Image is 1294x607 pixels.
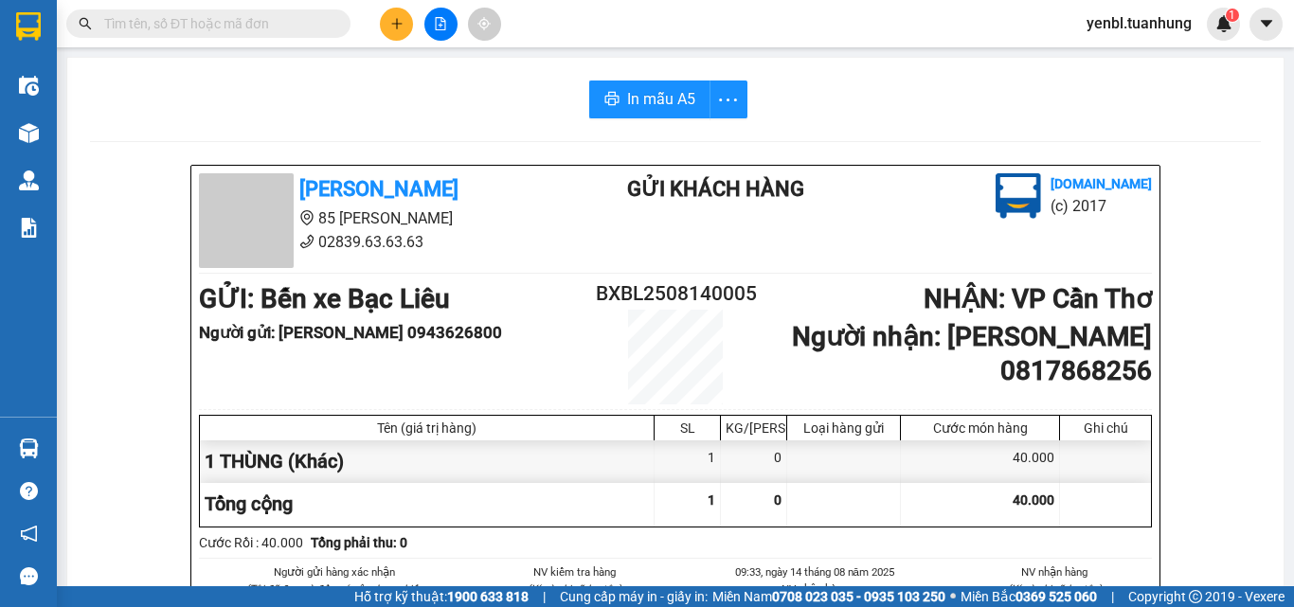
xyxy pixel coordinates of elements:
div: Cước món hàng [906,420,1054,436]
span: search [79,17,92,30]
b: Người gửi : [PERSON_NAME] 0943626800 [199,323,502,342]
div: 1 THÙNG (Khác) [200,440,655,483]
b: [PERSON_NAME] [299,177,458,201]
img: warehouse-icon [19,76,39,96]
b: Gửi khách hàng [627,177,804,201]
span: yenbl.tuanhung [1071,11,1207,35]
b: [DOMAIN_NAME] [1051,176,1152,191]
span: environment [299,210,315,225]
button: printerIn mẫu A5 [589,80,710,118]
i: (Kí và ghi rõ họ tên) [1007,582,1102,596]
button: caret-down [1249,8,1283,41]
span: Miền Bắc [961,586,1097,607]
span: Tổng cộng [205,492,293,515]
span: question-circle [20,482,38,500]
li: NV nhận hàng [958,563,1153,580]
button: aim [468,8,501,41]
div: Ghi chú [1065,420,1146,436]
li: 85 [PERSON_NAME] [199,206,551,230]
li: 02839.63.63.63 [199,230,551,254]
span: file-add [434,17,447,30]
span: printer [604,91,620,109]
li: (c) 2017 [1051,194,1152,218]
img: icon-new-feature [1215,15,1232,32]
span: caret-down [1258,15,1275,32]
span: ⚪️ [950,593,956,600]
b: Người nhận : [PERSON_NAME] 0817868256 [792,321,1152,386]
li: Người gửi hàng xác nhận [237,563,432,580]
div: Loại hàng gửi [792,420,895,436]
span: | [1111,586,1114,607]
strong: 0369 525 060 [1015,589,1097,604]
span: Cung cấp máy in - giấy in: [560,586,708,607]
img: warehouse-icon [19,123,39,143]
button: file-add [424,8,458,41]
span: phone [299,234,315,249]
span: aim [477,17,491,30]
span: Miền Nam [712,586,945,607]
span: notification [20,525,38,543]
img: logo.jpg [996,173,1041,219]
strong: 1900 633 818 [447,589,529,604]
div: 0 [721,440,787,483]
sup: 1 [1226,9,1239,22]
span: plus [390,17,404,30]
span: 40.000 [1013,492,1054,508]
span: | [543,586,546,607]
img: solution-icon [19,218,39,238]
button: plus [380,8,413,41]
div: SL [659,420,715,436]
li: 09:33, ngày 14 tháng 08 năm 2025 [717,563,912,580]
span: In mẫu A5 [627,87,695,111]
b: GỬI : Bến xe Bạc Liêu [199,283,450,314]
div: Cước Rồi : 40.000 [199,532,303,553]
img: logo-vxr [16,12,41,41]
img: warehouse-icon [19,438,39,458]
div: KG/[PERSON_NAME] [726,420,782,436]
span: Hỗ trợ kỹ thuật: [354,586,529,607]
h2: BXBL2508140005 [596,278,755,310]
button: more [710,80,747,118]
input: Tìm tên, số ĐT hoặc mã đơn [104,13,328,34]
i: (Kí và ghi rõ họ tên) [527,582,621,596]
span: 1 [708,492,715,508]
div: 1 [655,440,721,483]
span: more [710,88,746,112]
li: NV nhận hàng [717,580,912,598]
span: 0 [774,492,782,508]
b: Tổng phải thu: 0 [311,535,407,550]
span: 1 [1229,9,1235,22]
img: warehouse-icon [19,170,39,190]
div: 40.000 [901,440,1060,483]
span: message [20,567,38,585]
b: NHẬN : VP Cần Thơ [924,283,1152,314]
span: copyright [1189,590,1202,603]
div: Tên (giá trị hàng) [205,420,649,436]
li: NV kiểm tra hàng [477,563,673,580]
strong: 0708 023 035 - 0935 103 250 [772,589,945,604]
